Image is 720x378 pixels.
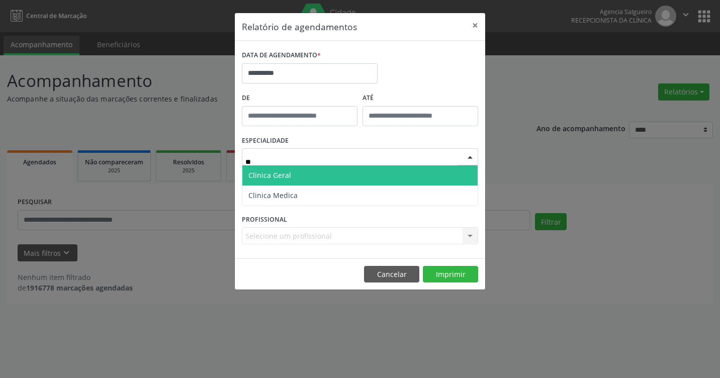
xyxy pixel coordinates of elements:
label: ESPECIALIDADE [242,133,289,149]
label: PROFISSIONAL [242,212,287,227]
label: DATA DE AGENDAMENTO [242,48,321,63]
h5: Relatório de agendamentos [242,20,357,33]
span: Clinica Geral [248,170,291,180]
label: De [242,90,357,106]
button: Close [465,13,485,38]
button: Imprimir [423,266,478,283]
label: ATÉ [363,90,478,106]
button: Cancelar [364,266,419,283]
span: Clinica Medica [248,191,298,200]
